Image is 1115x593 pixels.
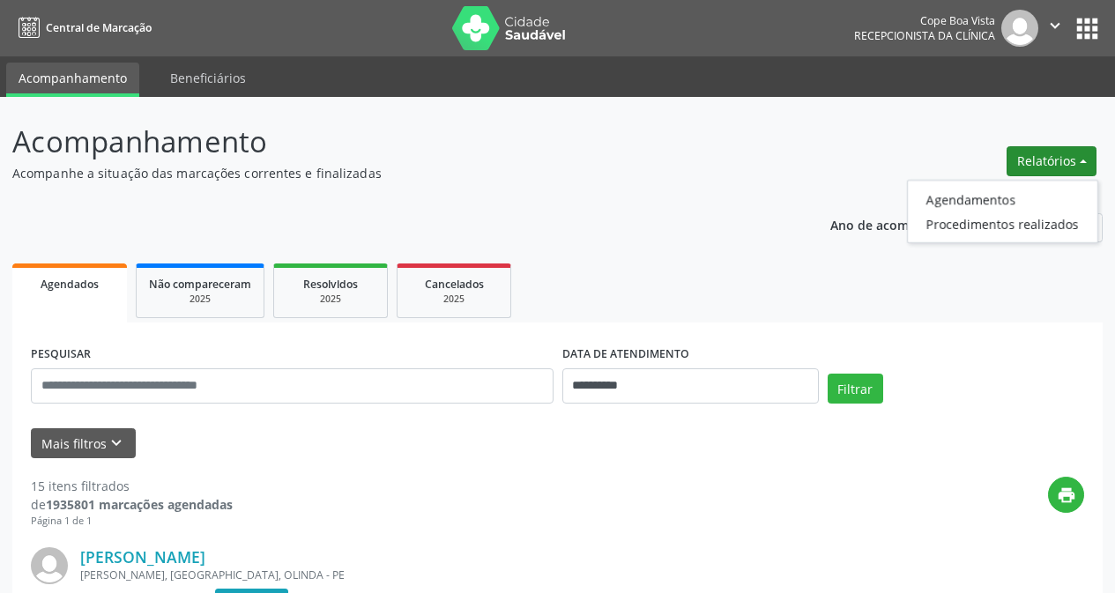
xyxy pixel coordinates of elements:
a: Procedimentos realizados [908,211,1097,236]
i: print [1057,486,1076,505]
span: Central de Marcação [46,20,152,35]
div: Página 1 de 1 [31,514,233,529]
div: de [31,495,233,514]
img: img [31,547,68,584]
button: Filtrar [828,374,883,404]
div: 2025 [286,293,375,306]
div: 2025 [149,293,251,306]
i: keyboard_arrow_down [107,434,126,453]
span: Resolvidos [303,277,358,292]
div: Cope Boa Vista [854,13,995,28]
div: [PERSON_NAME], [GEOGRAPHIC_DATA], OLINDA - PE [80,567,820,582]
button: apps [1072,13,1103,44]
label: PESQUISAR [31,341,91,368]
a: [PERSON_NAME] [80,547,205,567]
a: Central de Marcação [12,13,152,42]
button: Mais filtroskeyboard_arrow_down [31,428,136,459]
div: 15 itens filtrados [31,477,233,495]
label: DATA DE ATENDIMENTO [562,341,689,368]
p: Acompanhamento [12,120,776,164]
button: Relatórios [1007,146,1096,176]
span: Recepcionista da clínica [854,28,995,43]
span: Agendados [41,277,99,292]
span: Cancelados [425,277,484,292]
strong: 1935801 marcações agendadas [46,496,233,513]
ul: Relatórios [907,180,1098,243]
button: print [1048,477,1084,513]
p: Acompanhe a situação das marcações correntes e finalizadas [12,164,776,182]
a: Beneficiários [158,63,258,93]
img: img [1001,10,1038,47]
a: Agendamentos [908,187,1097,211]
i:  [1045,16,1065,35]
a: Acompanhamento [6,63,139,97]
p: Ano de acompanhamento [830,213,986,235]
span: Não compareceram [149,277,251,292]
button:  [1038,10,1072,47]
div: 2025 [410,293,498,306]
